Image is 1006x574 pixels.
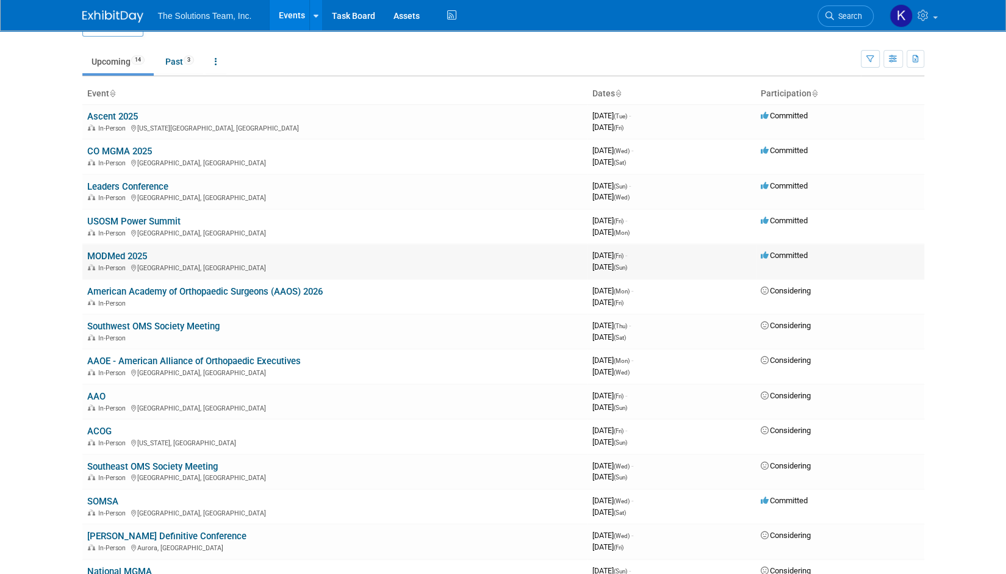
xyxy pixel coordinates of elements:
span: In-Person [98,229,129,237]
img: In-Person Event [88,369,95,375]
span: [DATE] [592,298,623,307]
a: ACOG [87,426,112,437]
span: (Fri) [614,428,623,434]
span: (Sat) [614,334,626,341]
th: Dates [587,84,756,104]
img: In-Person Event [88,404,95,411]
a: Upcoming14 [82,50,154,73]
span: - [629,321,631,330]
span: [DATE] [592,321,631,330]
span: (Fri) [614,393,623,400]
span: - [631,531,633,540]
span: - [625,426,627,435]
span: [DATE] [592,262,627,271]
span: [DATE] [592,508,626,517]
span: - [625,391,627,400]
span: [DATE] [592,157,626,167]
span: Committed [761,146,808,155]
span: In-Person [98,159,129,167]
span: (Sun) [614,183,627,190]
span: (Mon) [614,288,630,295]
span: [DATE] [592,123,623,132]
a: Ascent 2025 [87,111,138,122]
span: The Solutions Team, Inc. [158,11,252,21]
span: (Fri) [614,544,623,551]
span: [DATE] [592,286,633,295]
div: [GEOGRAPHIC_DATA], [GEOGRAPHIC_DATA] [87,367,583,377]
span: [DATE] [592,146,633,155]
span: [DATE] [592,367,630,376]
span: - [625,216,627,225]
span: In-Person [98,404,129,412]
span: [DATE] [592,403,627,412]
img: In-Person Event [88,439,95,445]
span: (Wed) [614,533,630,539]
div: [GEOGRAPHIC_DATA], [GEOGRAPHIC_DATA] [87,403,583,412]
th: Event [82,84,587,104]
span: Considering [761,426,811,435]
span: (Fri) [614,218,623,224]
span: [DATE] [592,192,630,201]
span: In-Person [98,544,129,552]
th: Participation [756,84,924,104]
span: (Wed) [614,194,630,201]
span: (Sun) [614,264,627,271]
span: [DATE] [592,356,633,365]
span: - [629,181,631,190]
div: [GEOGRAPHIC_DATA], [GEOGRAPHIC_DATA] [87,508,583,517]
span: In-Person [98,439,129,447]
span: [DATE] [592,531,633,540]
span: [DATE] [592,391,627,400]
span: 3 [184,56,194,65]
span: In-Person [98,264,129,272]
span: - [625,251,627,260]
img: In-Person Event [88,194,95,200]
span: Considering [761,356,811,365]
span: (Thu) [614,323,627,329]
div: [GEOGRAPHIC_DATA], [GEOGRAPHIC_DATA] [87,157,583,167]
span: (Sun) [614,474,627,481]
img: In-Person Event [88,509,95,515]
a: USOSM Power Summit [87,216,181,227]
span: (Wed) [614,369,630,376]
span: Considering [761,391,811,400]
img: In-Person Event [88,544,95,550]
a: CO MGMA 2025 [87,146,152,157]
a: Sort by Participation Type [811,88,817,98]
span: [DATE] [592,111,631,120]
span: Committed [761,181,808,190]
div: [GEOGRAPHIC_DATA], [GEOGRAPHIC_DATA] [87,472,583,482]
span: In-Person [98,509,129,517]
span: In-Person [98,474,129,482]
span: (Fri) [614,300,623,306]
img: ExhibitDay [82,10,143,23]
div: [US_STATE][GEOGRAPHIC_DATA], [GEOGRAPHIC_DATA] [87,123,583,132]
span: [DATE] [592,542,623,551]
span: (Wed) [614,498,630,504]
span: (Tue) [614,113,627,120]
a: Sort by Event Name [109,88,115,98]
a: [PERSON_NAME] Definitive Conference [87,531,246,542]
div: [US_STATE], [GEOGRAPHIC_DATA] [87,437,583,447]
span: - [631,146,633,155]
span: [DATE] [592,496,633,505]
a: Southwest OMS Society Meeting [87,321,220,332]
span: Considering [761,461,811,470]
a: AAOE - American Alliance of Orthopaedic Executives [87,356,301,367]
span: Considering [761,531,811,540]
a: SOMSA [87,496,118,507]
span: Committed [761,111,808,120]
span: (Fri) [614,253,623,259]
span: (Mon) [614,229,630,236]
span: - [631,461,633,470]
span: (Wed) [614,148,630,154]
img: In-Person Event [88,474,95,480]
img: Kaelon Harris [889,4,913,27]
span: Search [834,12,862,21]
img: In-Person Event [88,159,95,165]
span: Committed [761,496,808,505]
span: In-Person [98,300,129,307]
span: Committed [761,216,808,225]
span: In-Person [98,369,129,377]
a: Past3 [156,50,203,73]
